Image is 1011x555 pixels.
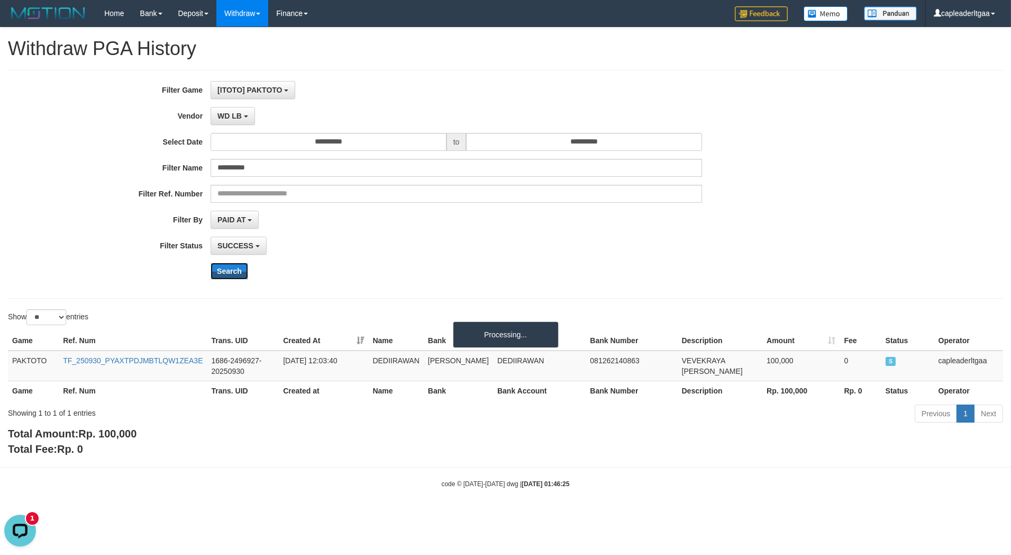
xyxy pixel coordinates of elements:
[59,381,207,400] th: Ref. Num
[8,404,413,418] div: Showing 1 to 1 of 1 entries
[447,133,467,151] span: to
[211,211,259,229] button: PAID AT
[63,356,203,365] a: TF_250930_PYAXTPDJMBTLQW1ZEA3E
[217,241,253,250] span: SUCCESS
[934,351,1003,381] td: capleaderltgaa
[368,351,423,381] td: DEDIIRAWAN
[211,263,248,280] button: Search
[57,443,83,455] span: Rp. 0
[678,351,763,381] td: VEVEKRAYA [PERSON_NAME]
[957,405,974,423] a: 1
[678,331,763,351] th: Description
[424,351,493,381] td: [PERSON_NAME]
[442,480,570,488] small: code © [DATE]-[DATE] dwg |
[279,381,368,400] th: Created at
[8,38,1003,59] h1: Withdraw PGA History
[864,6,917,21] img: panduan.png
[207,331,279,351] th: Trans. UID
[211,107,255,125] button: WD LB
[217,86,282,94] span: [ITOTO] PAKTOTO
[368,381,423,400] th: Name
[678,381,763,400] th: Description
[453,321,559,348] div: Processing...
[279,331,368,351] th: Created At: activate to sort column ascending
[207,351,279,381] td: 1686-2496927-20250930
[886,357,896,366] span: SUCCESS
[8,381,59,400] th: Game
[424,381,493,400] th: Bank
[26,309,66,325] select: Showentries
[840,331,881,351] th: Fee
[881,381,934,400] th: Status
[8,5,88,21] img: MOTION_logo.png
[8,443,83,455] b: Total Fee:
[735,6,788,21] img: Feedback.jpg
[493,381,586,400] th: Bank Account
[915,405,957,423] a: Previous
[78,428,136,440] span: Rp. 100,000
[279,351,368,381] td: [DATE] 12:03:40
[4,4,36,36] button: Open LiveChat chat widget
[881,331,934,351] th: Status
[8,351,59,381] td: PAKTOTO
[586,381,677,400] th: Bank Number
[8,428,136,440] b: Total Amount:
[368,331,423,351] th: Name
[762,331,840,351] th: Amount: activate to sort column ascending
[762,351,840,381] td: 100,000
[934,331,1003,351] th: Operator
[8,331,59,351] th: Game
[217,216,245,224] span: PAID AT
[762,381,840,400] th: Rp. 100,000
[974,405,1003,423] a: Next
[493,351,586,381] td: DEDIIRAWAN
[522,480,569,488] strong: [DATE] 01:46:25
[26,2,39,14] div: New messages notification
[586,331,677,351] th: Bank Number
[217,112,242,120] span: WD LB
[424,331,493,351] th: Bank
[586,351,677,381] td: 081262140863
[207,381,279,400] th: Trans. UID
[840,381,881,400] th: Rp. 0
[211,237,267,255] button: SUCCESS
[804,6,848,21] img: Button%20Memo.svg
[8,309,88,325] label: Show entries
[59,331,207,351] th: Ref. Num
[840,351,881,381] td: 0
[211,81,295,99] button: [ITOTO] PAKTOTO
[934,381,1003,400] th: Operator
